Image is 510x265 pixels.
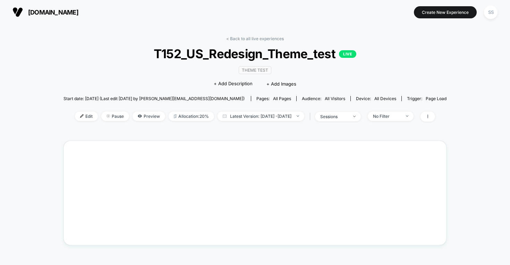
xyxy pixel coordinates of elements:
div: Trigger: [407,96,447,101]
span: Pause [101,112,129,121]
span: + Add Description [214,80,253,87]
div: Pages: [256,96,291,101]
span: + Add Images [266,81,296,87]
button: SS [482,5,500,19]
img: end [107,114,110,118]
img: end [406,115,408,117]
span: Preview [133,112,165,121]
span: Edit [75,112,98,121]
img: edit [80,114,84,118]
span: | [308,112,315,122]
img: calendar [223,114,227,118]
span: Latest Version: [DATE] - [DATE] [218,112,304,121]
div: sessions [320,114,348,119]
span: all pages [273,96,291,101]
span: Device: [350,96,401,101]
img: rebalance [174,114,177,118]
span: T152_US_Redesign_Theme_test [83,46,427,61]
div: No Filter [373,114,401,119]
img: end [297,115,299,117]
span: all devices [374,96,396,101]
span: [DOMAIN_NAME] [28,9,78,16]
p: LIVE [339,50,356,58]
a: < Back to all live experiences [226,36,284,41]
img: Visually logo [12,7,23,17]
span: Allocation: 20% [169,112,214,121]
button: [DOMAIN_NAME] [10,7,80,18]
img: end [353,116,356,117]
button: Create New Experience [414,6,477,18]
span: Page Load [426,96,447,101]
div: Audience: [302,96,345,101]
div: SS [484,6,498,19]
span: Theme Test [239,66,271,74]
span: All Visitors [325,96,345,101]
span: Start date: [DATE] (Last edit [DATE] by [PERSON_NAME][EMAIL_ADDRESS][DOMAIN_NAME]) [63,96,245,101]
